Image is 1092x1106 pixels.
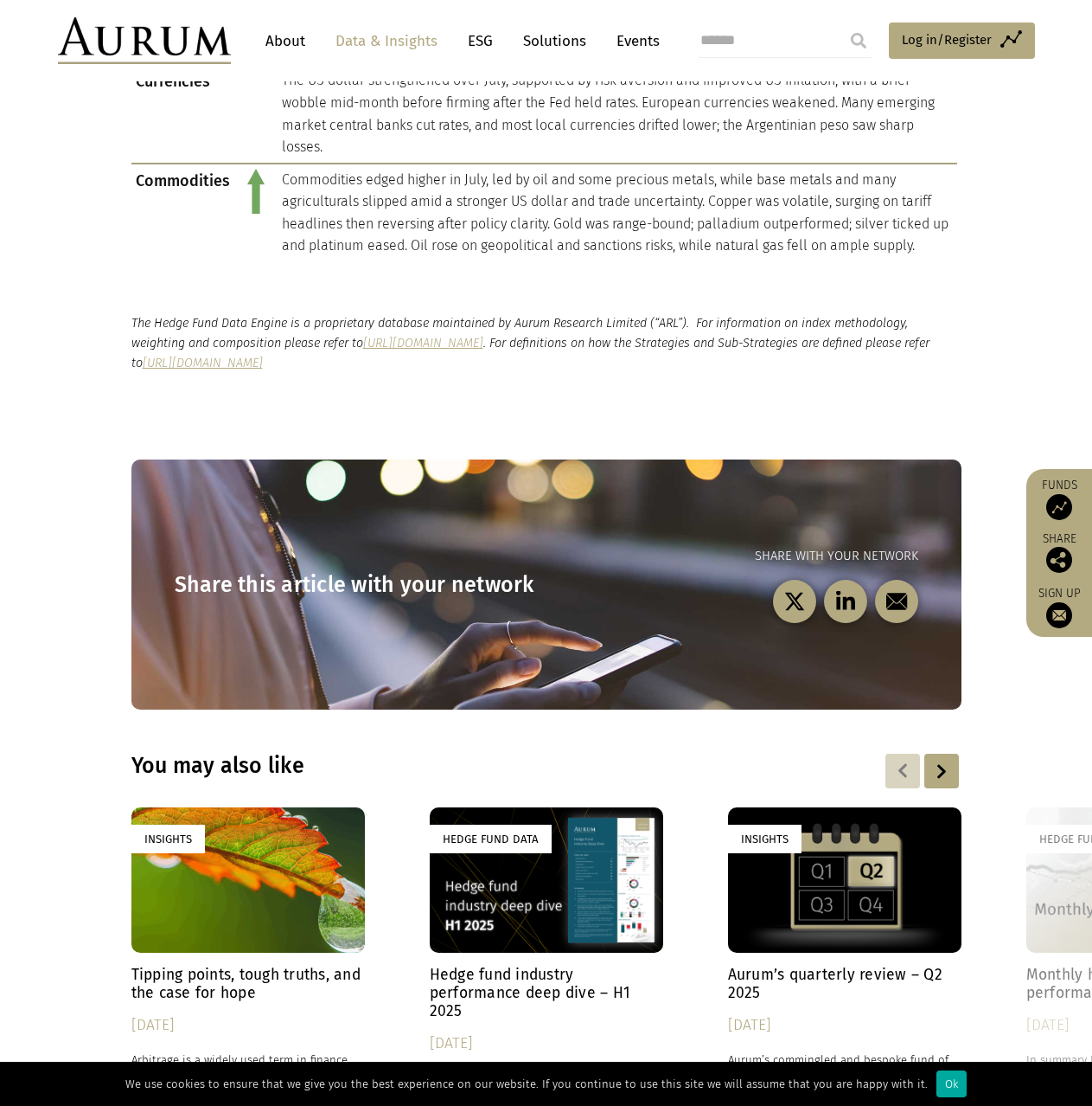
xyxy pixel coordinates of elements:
[728,966,961,1002] h4: Aurum’s quarterly review – Q2 2025
[430,966,663,1020] h4: Hedge fund industry performance deep dive – H1 2025
[834,591,856,613] img: linkedin-black.svg
[728,825,801,853] div: Insights
[131,313,961,373] p: The Hedge Fund Data Engine is a proprietary database maintained by Aurum Research Limited (“ARL”)...
[131,825,205,853] div: Insights
[430,825,552,853] div: Hedge Fund Data
[430,1032,663,1056] div: [DATE]
[783,591,805,613] img: twitter-black.svg
[1046,602,1072,628] img: Sign up to our newsletter
[514,25,595,57] a: Solutions
[885,591,907,613] img: email-black.svg
[175,572,546,598] h3: Share this article with your network
[131,164,234,261] td: Commodities
[1046,494,1072,520] img: Access Funds
[459,25,501,57] a: ESG
[278,64,957,163] td: The US dollar strengthened over July, supported by risk aversion and improved US inflation, with ...
[131,753,738,779] h3: You may also like
[889,23,1035,59] a: Log in/Register
[131,966,365,1002] h4: Tipping points, tough truths, and the case for hope
[1035,533,1083,573] div: Share
[278,164,957,261] td: Commodities edged higher in July, led by oil and some precious metals, while base metals and many...
[608,25,660,57] a: Events
[1035,478,1083,520] a: Funds
[841,23,876,58] input: Submit
[936,1071,967,1097] div: Ok
[546,546,918,567] p: Share with your network
[1046,547,1072,573] img: Share this post
[1035,586,1083,628] a: Sign up
[143,356,263,370] a: [URL][DOMAIN_NAME]
[363,336,483,350] a: [URL][DOMAIN_NAME]
[131,1013,365,1038] div: [DATE]
[58,17,231,64] img: Aurum
[728,1013,961,1038] div: [DATE]
[131,64,234,163] td: Currencies
[257,25,314,57] a: About
[327,25,446,57] a: Data & Insights
[902,29,992,50] span: Log in/Register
